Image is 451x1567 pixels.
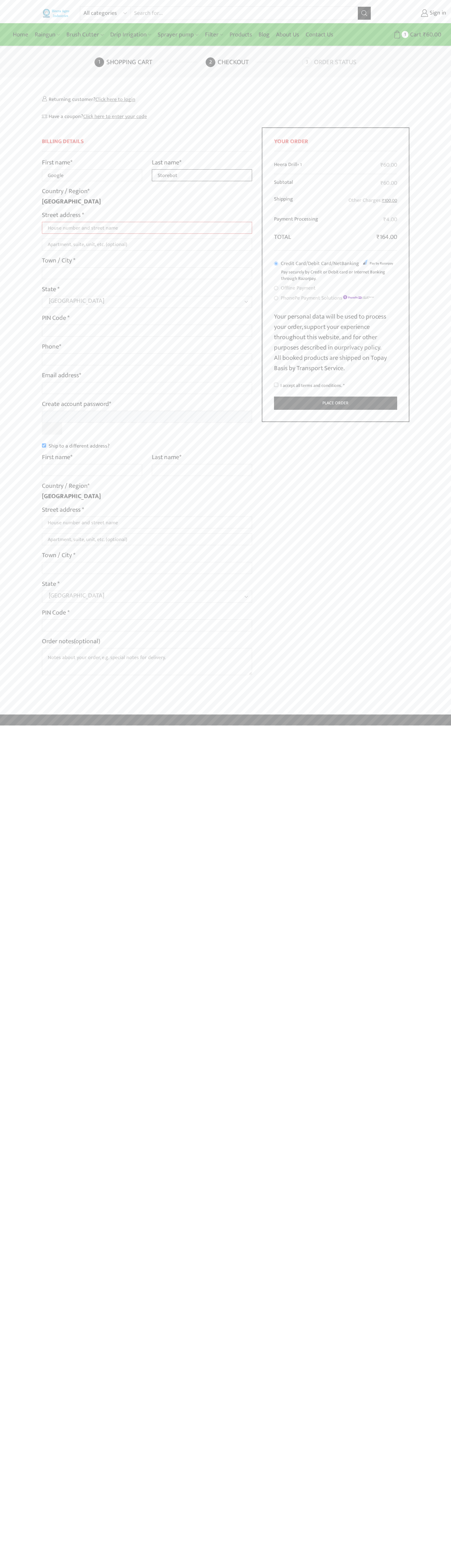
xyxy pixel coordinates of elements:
p: Pay securely by Credit or Debit card or Internet Banking through Razorpay. [281,269,397,281]
bdi: 60.00 [423,30,441,40]
a: 1 Cart ₹60.00 [377,29,441,41]
a: Sprayer pump [154,27,201,42]
label: Last name [152,157,181,168]
span: I accept all terms and conditions. [280,382,342,389]
bdi: 164.00 [377,232,397,242]
strong: × 1 [297,161,302,168]
div: Returning customer? [42,95,409,103]
span: ₹ [383,215,386,224]
a: Drip Irrigation [107,27,154,42]
input: I accept all terms and conditions. * [274,383,278,387]
img: PhonePe Payment Solutions [342,295,375,300]
bdi: 60.00 [380,160,397,170]
a: Products [226,27,255,42]
span: Billing Details [42,137,84,146]
span: ₹ [380,178,383,188]
label: Create account password [42,399,111,409]
a: Brush Cutter [63,27,107,42]
label: Phone [42,341,61,352]
abbr: required [343,382,345,389]
bdi: 60.00 [380,178,397,188]
img: Credit Card/Debit Card/NetBanking [361,258,393,267]
a: Contact Us [302,27,337,42]
th: Shipping [274,192,332,212]
label: PIN Code [42,607,70,618]
label: Other Charges: [348,196,397,205]
label: Last name [152,452,181,462]
input: Apartment, suite, unit, etc. (optional) [42,239,252,251]
label: PhonePe Payment Solutions [281,293,375,303]
label: Email address [42,370,81,380]
label: Town / City [42,550,75,560]
label: First name [42,452,73,462]
th: Total [274,228,332,242]
input: Ship to a different address? [42,443,46,448]
label: Town / City [42,255,75,266]
a: Click here to login [95,95,135,103]
span: ₹ [377,232,380,242]
input: Search for... [131,7,358,20]
input: House number and street name [42,222,252,234]
span: ₹ [423,30,426,40]
a: Sign in [381,7,446,19]
strong: [GEOGRAPHIC_DATA] [42,196,101,207]
label: Country / Region [42,481,90,491]
span: Maharashtra [49,591,233,600]
div: Have a coupon? [42,113,409,120]
span: State [42,296,252,308]
label: Credit Card/Debit Card/NetBanking [281,259,395,268]
button: Place order [274,397,397,410]
span: Sign in [428,9,446,17]
span: Maharashtra [49,296,233,305]
bdi: 4.00 [383,215,397,224]
td: Heera Drill [274,157,332,174]
label: First name [42,157,73,168]
a: Shopping cart [94,57,204,67]
label: Order notes [42,636,100,646]
a: Home [10,27,32,42]
p: Your personal data will be used to process your order, support your experience throughout this we... [274,311,397,373]
th: Payment Processing [274,212,332,228]
a: Filter [202,27,226,42]
span: 1 [402,31,408,38]
span: (optional) [74,636,100,647]
label: State [42,579,60,589]
span: Cart [408,30,421,39]
input: House number and street name [42,517,252,528]
label: Street address [42,210,84,220]
a: Raingun [32,27,63,42]
span: Your order [274,137,308,146]
a: Enter your coupon code [83,112,147,121]
span: ₹ [382,197,384,204]
a: About Us [273,27,302,42]
label: State [42,284,60,294]
span: State [42,591,252,603]
label: Offline Payment [281,283,316,293]
bdi: 100.00 [382,197,397,204]
span: ₹ [380,160,383,170]
a: privacy policy [344,342,380,353]
strong: [GEOGRAPHIC_DATA] [42,491,101,502]
th: Subtotal [274,174,332,192]
span: Ship to a different address? [49,442,110,450]
button: Show password [42,423,63,435]
label: PIN Code [42,313,70,323]
a: Blog [255,27,273,42]
label: Street address [42,505,84,515]
label: Country / Region [42,186,90,196]
button: Search button [358,7,371,20]
input: Apartment, suite, unit, etc. (optional) [42,533,252,545]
